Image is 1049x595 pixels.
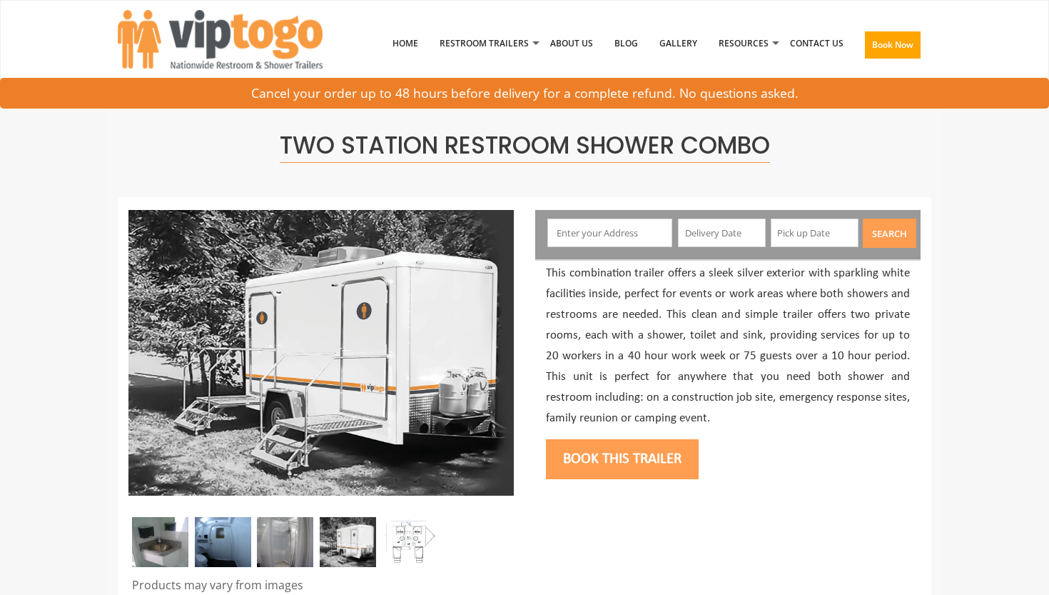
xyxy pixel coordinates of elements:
[546,264,910,429] p: This combination trailer offers a sleek silver exterior with sparkling white facilities inside, p...
[992,538,1049,595] button: Live Chat
[429,6,539,81] a: Restroom Trailers
[280,129,770,163] span: Two Station Restroom Shower Combo
[257,517,313,567] img: Private shower area is sparkling clean, private and comfortable
[382,517,438,567] img: 2 unit shower/restroom combo
[854,6,931,89] a: Book Now
[320,517,376,567] img: outside photo of 2 stations shower combo trailer
[678,219,766,247] input: Delivery Date
[539,6,604,81] a: About Us
[779,6,854,81] a: Contact Us
[546,439,699,479] button: Book this trailer
[708,6,779,81] a: Resources
[132,517,188,567] img: private sink
[547,219,673,247] input: Enter your Address
[865,31,921,59] button: Book Now
[604,6,649,81] a: Blog
[118,10,323,69] img: VIPTOGO
[382,6,429,81] a: Home
[863,219,916,248] button: Search
[128,210,514,496] img: outside photo of 2 stations shower combo trailer
[649,6,708,81] a: Gallery
[195,517,251,567] img: private toilet area with flushing toilet and sanitized sink.
[771,219,858,247] input: Pick up Date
